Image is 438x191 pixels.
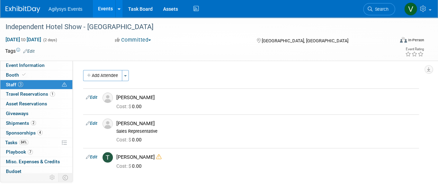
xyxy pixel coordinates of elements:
div: [PERSON_NAME] [116,94,416,101]
span: 1 [50,92,55,97]
img: Associate-Profile-5.png [102,119,113,129]
a: Asset Reservations [0,99,72,108]
span: [DATE] [DATE] [5,36,42,43]
span: 3 [18,82,23,87]
i: Double-book Warning! [156,154,161,159]
span: Sponsorships [6,130,43,136]
span: Shipments [6,120,36,126]
span: 84% [19,140,28,145]
div: Independent Hotel Show - [GEOGRAPHIC_DATA] [3,21,388,33]
span: 0.00 [116,104,144,109]
div: Sales Representative [116,129,416,134]
a: Edit [86,121,97,126]
a: Edit [23,49,35,54]
div: Event Format [363,36,424,46]
div: [PERSON_NAME] [116,154,416,160]
span: 7 [28,149,33,155]
td: Tags [5,47,35,54]
a: Misc. Expenses & Credits [0,157,72,166]
span: Staff [6,82,23,87]
span: (2 days) [43,38,57,42]
div: [PERSON_NAME] [116,120,416,127]
a: Booth [0,70,72,80]
span: 0.00 [116,137,144,142]
a: Search [363,3,395,15]
button: Add Attendee [83,70,122,81]
span: Playbook [6,149,33,155]
td: Personalize Event Tab Strip [46,173,59,182]
span: to [20,37,27,42]
td: Toggle Event Tabs [59,173,73,182]
span: Agilysys Events [48,6,82,12]
span: Misc. Expenses & Credits [6,159,60,164]
img: Format-Inperson.png [400,37,407,43]
img: T.jpg [102,152,113,163]
span: Travel Reservations [6,91,55,97]
a: Budget [0,167,72,176]
span: Cost: $ [116,163,132,169]
button: Committed [113,36,154,44]
a: Tasks84% [0,138,72,147]
span: 2 [31,120,36,125]
span: Tasks [5,140,28,145]
img: Vaitiare Munoz [404,2,417,16]
a: Giveaways [0,109,72,118]
span: 0.00 [116,163,144,169]
img: ExhibitDay [6,6,40,13]
span: Event Information [6,62,45,68]
span: 4 [37,130,43,135]
a: Travel Reservations1 [0,89,72,99]
span: Giveaways [6,111,28,116]
span: Booth [6,72,27,78]
a: Edit [86,95,97,100]
span: Search [373,7,388,12]
div: In-Person [408,37,424,43]
a: Sponsorships4 [0,128,72,138]
a: Staff3 [0,80,72,89]
span: Budget [6,168,21,174]
img: Associate-Profile-5.png [102,93,113,103]
i: Booth reservation complete [22,73,26,77]
a: Playbook7 [0,147,72,157]
a: Shipments2 [0,119,72,128]
div: Event Rating [405,47,424,51]
span: Potential Scheduling Conflict -- at least one attendee is tagged in another overlapping event. [62,82,67,88]
span: Cost: $ [116,137,132,142]
span: Asset Reservations [6,101,47,106]
a: Event Information [0,61,72,70]
span: Cost: $ [116,104,132,109]
a: Edit [86,155,97,159]
span: [GEOGRAPHIC_DATA], [GEOGRAPHIC_DATA] [261,38,348,43]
